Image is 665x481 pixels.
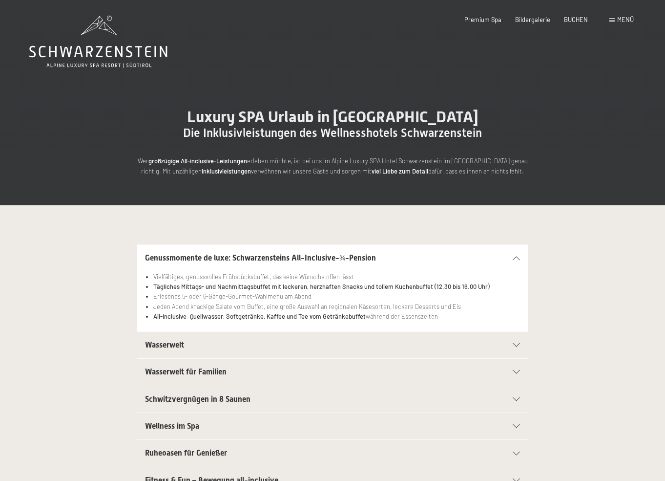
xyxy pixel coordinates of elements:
strong: viel Liebe zum Detail [372,167,428,175]
span: Wasserwelt für Familien [145,367,227,376]
li: Jeden Abend knackige Salate vom Buffet, eine große Auswahl an regionalen Käsesorten, leckere Dess... [153,302,520,311]
span: Die Inklusivleistungen des Wellnesshotels Schwarzenstein [183,126,482,140]
span: Ruheoasen für Genießer [145,448,227,458]
strong: Tägliches Mittags- und Nachmittagsbuffet mit leckeren, herzhaften Snacks und tollem Kuchenbuffet ... [153,283,490,290]
strong: All-inclusive: Quellwasser, Softgetränke, Kaffee und Tee vom Getränkebuffet [153,312,366,320]
strong: Inklusivleistungen [202,167,251,175]
li: Erlesenes 5- oder 6-Gänge-Gourmet-Wahlmenü am Abend [153,291,520,301]
span: Wellness im Spa [145,421,199,431]
p: Wer erleben möchte, ist bei uns im Alpine Luxury SPA Hotel Schwarzenstein im [GEOGRAPHIC_DATA] ge... [137,156,528,176]
span: Schwitzvergnügen in 8 Saunen [145,394,250,404]
span: Wasserwelt [145,340,184,350]
span: Genussmomente de luxe: Schwarzensteins All-Inclusive-¾-Pension [145,253,376,262]
span: Menü [617,16,634,23]
a: Premium Spa [464,16,501,23]
a: Bildergalerie [515,16,550,23]
span: Luxury SPA Urlaub in [GEOGRAPHIC_DATA] [187,108,478,126]
li: während der Essenszeiten [153,311,520,321]
a: BUCHEN [564,16,588,23]
li: Vielfältiges, genussvolles Frühstücksbuffet, das keine Wünsche offen lässt [153,272,520,282]
strong: großzügige All-inclusive-Leistungen [148,157,247,165]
